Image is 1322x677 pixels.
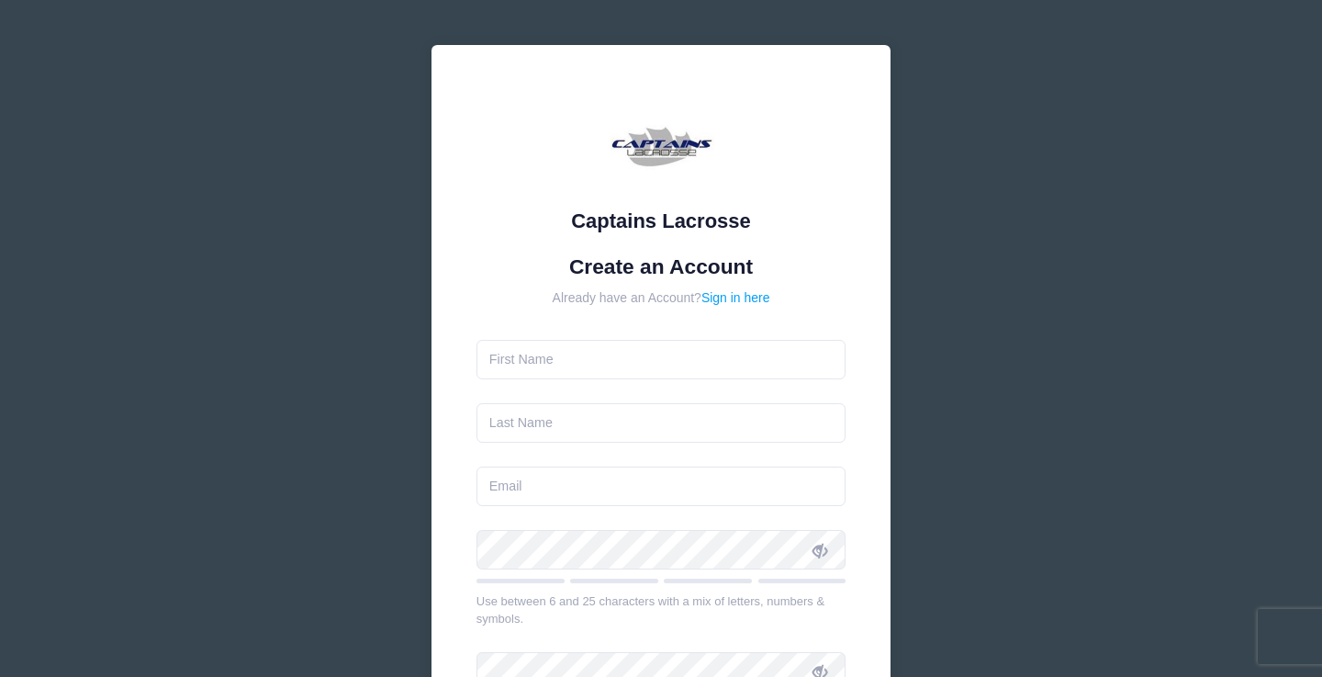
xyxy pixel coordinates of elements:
a: Sign in here [701,290,770,305]
input: Email [476,467,846,506]
h1: Create an Account [476,254,846,279]
div: Captains Lacrosse [476,206,846,236]
div: Use between 6 and 25 characters with a mix of letters, numbers & symbols. [476,592,846,628]
input: First Name [476,340,846,379]
div: Already have an Account? [476,288,846,308]
input: Last Name [476,403,846,443]
img: Captains Lacrosse [606,90,716,200]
